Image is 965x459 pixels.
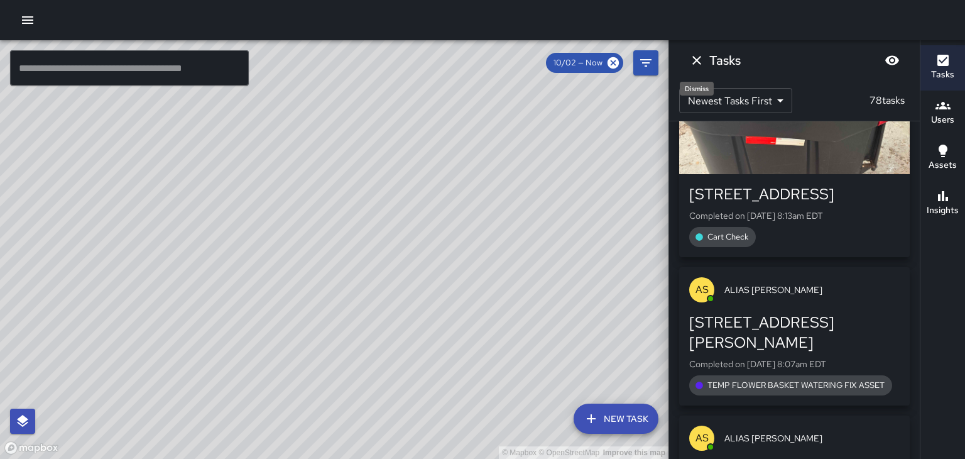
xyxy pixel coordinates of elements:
button: New Task [574,404,658,434]
h6: Tasks [931,68,954,82]
span: ALIAS [PERSON_NAME] [724,432,900,445]
div: 10/02 — Now [546,53,623,73]
h6: Tasks [709,50,741,70]
button: Blur [880,48,905,73]
p: Completed on [DATE] 8:13am EDT [689,209,900,222]
h6: Assets [929,158,957,172]
h6: Users [931,113,954,127]
p: AS [695,282,709,297]
div: Newest Tasks First [679,88,792,113]
div: [STREET_ADDRESS] [689,184,900,204]
span: TEMP FLOWER BASKET WATERING FIX ASSET [700,379,892,392]
button: Insights [920,181,965,226]
button: Tasks [920,45,965,91]
div: [STREET_ADDRESS][PERSON_NAME] [689,312,900,353]
button: Filters [633,50,658,75]
p: Completed on [DATE] 8:07am EDT [689,358,900,370]
span: ALIAS [PERSON_NAME] [724,284,900,296]
button: Users [920,91,965,136]
h6: Insights [927,204,959,218]
button: JG[PERSON_NAME][STREET_ADDRESS]Completed on [DATE] 8:13am EDTCart Check [679,41,910,257]
button: Assets [920,136,965,181]
div: Dismiss [680,82,714,96]
span: Cart Check [700,231,756,243]
p: AS [695,431,709,446]
button: Dismiss [684,48,709,73]
p: 78 tasks [864,93,910,108]
span: 10/02 — Now [546,57,610,69]
button: ASALIAS [PERSON_NAME][STREET_ADDRESS][PERSON_NAME]Completed on [DATE] 8:07am EDTTEMP FLOWER BASKE... [679,267,910,406]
